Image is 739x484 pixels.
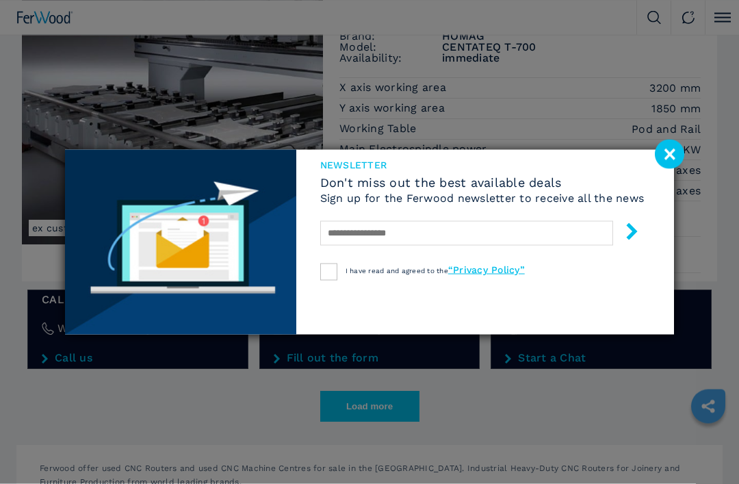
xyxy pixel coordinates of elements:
[320,193,645,204] h6: Sign up for the Ferwood newsletter to receive all the news
[346,267,525,275] span: I have read and agreed to the
[610,218,640,250] button: submit-button
[448,264,525,275] a: “Privacy Policy”
[320,160,645,170] span: newsletter
[65,150,296,335] img: Newsletter image
[320,177,645,189] span: Don't miss out the best available deals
